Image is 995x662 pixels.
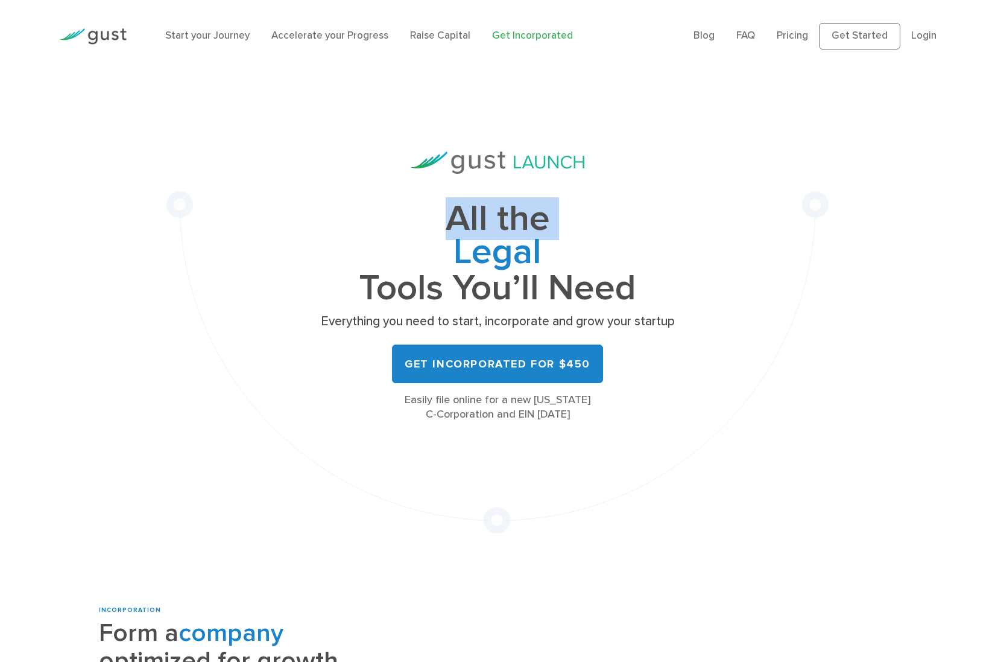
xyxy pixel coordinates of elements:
[317,236,678,272] span: Legal
[317,313,678,330] p: Everything you need to start, incorporate and grow your startup
[410,30,470,42] a: Raise Capital
[911,30,937,42] a: Login
[819,23,900,49] a: Get Started
[392,345,603,383] a: Get Incorporated for $450
[165,30,250,42] a: Start your Journey
[736,30,755,42] a: FAQ
[271,30,388,42] a: Accelerate your Progress
[317,203,678,305] h1: All the Tools You’ll Need
[99,606,421,615] div: INCORPORATION
[777,30,808,42] a: Pricing
[492,30,573,42] a: Get Incorporated
[693,30,715,42] a: Blog
[178,618,283,648] span: company
[317,393,678,422] div: Easily file online for a new [US_STATE] C-Corporation and EIN [DATE]
[411,151,584,174] img: Gust Launch Logo
[59,28,127,45] img: Gust Logo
